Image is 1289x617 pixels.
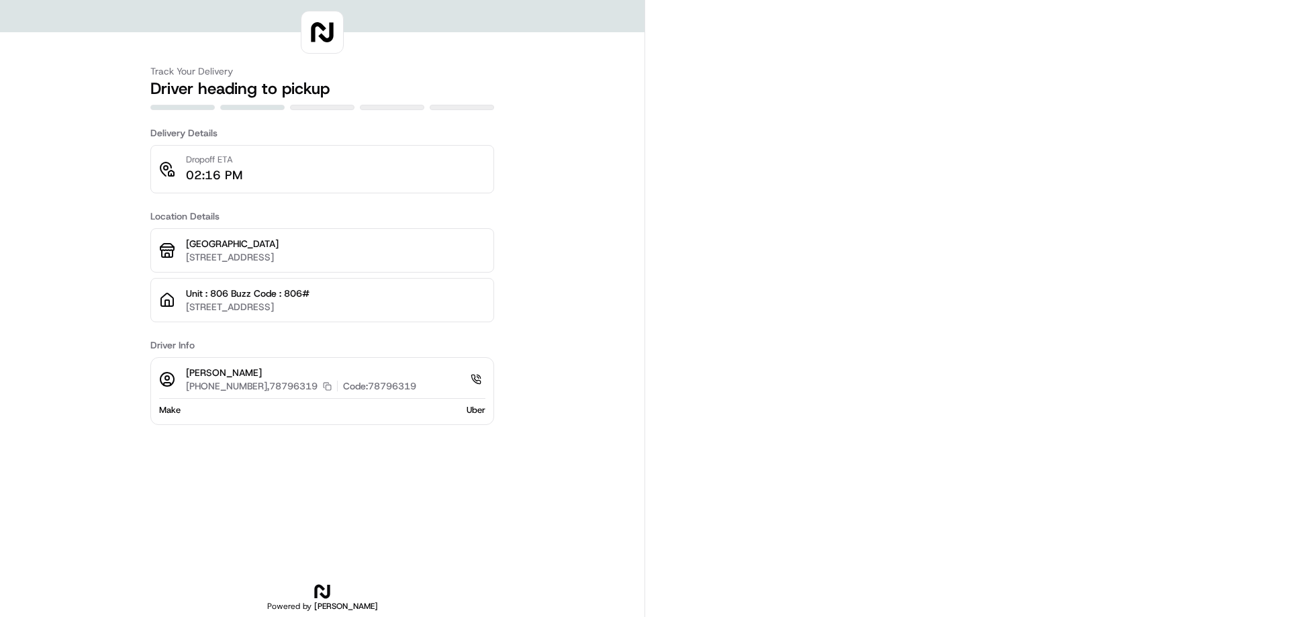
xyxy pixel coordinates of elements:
p: Unit : 806 Buzz Code : 806# [186,287,485,300]
p: [GEOGRAPHIC_DATA] [186,237,485,250]
p: [STREET_ADDRESS] [186,300,485,314]
h3: Track Your Delivery [150,64,494,78]
h3: Driver Info [150,338,494,352]
p: Code: 78796319 [343,379,416,393]
h3: Location Details [150,209,494,223]
p: [PERSON_NAME] [186,366,416,379]
span: [PERSON_NAME] [314,601,378,612]
span: Make [159,404,181,416]
span: Uber [467,404,485,416]
h2: Driver heading to pickup [150,78,494,99]
p: 02:16 PM [186,166,242,185]
h2: Powered by [267,601,378,612]
h3: Delivery Details [150,126,494,140]
p: [PHONE_NUMBER],78796319 [186,379,318,393]
p: [STREET_ADDRESS] [186,250,485,264]
p: Dropoff ETA [186,154,242,166]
